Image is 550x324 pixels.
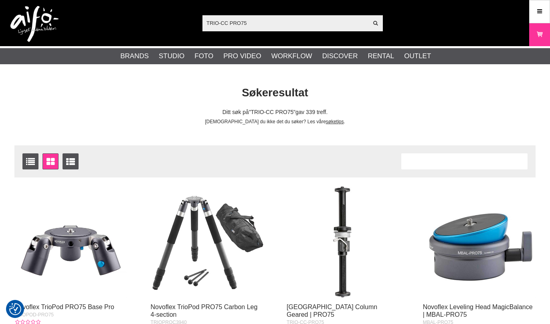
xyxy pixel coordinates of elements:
span: . [344,119,345,124]
img: Novoflex TrioPod PRO75 Base Pro [14,185,127,298]
a: Foto [194,51,213,61]
a: Rental [368,51,394,61]
button: Samtykkepreferanser [9,302,21,316]
a: Workflow [271,51,312,61]
img: logo.png [10,6,59,42]
a: [GEOGRAPHIC_DATA] Column Geared | PRO75 [287,304,377,318]
a: Utvidet liste [63,153,79,169]
img: Novoflex TrioPod PRO75 Carbon Leg 4-section [151,185,263,298]
a: Outlet [404,51,431,61]
h1: Søkeresultat [8,85,542,101]
span: [DEMOGRAPHIC_DATA] du ikke det du søker? Les våre [205,119,326,124]
a: Novoflex Leveling Head MagicBalance | MBAL-PRO75 [423,304,533,318]
a: Novoflex TrioPod PRO75 Base Pro [14,304,114,310]
span: TRIO-CC PRO75 [249,109,295,115]
a: Studio [159,51,184,61]
img: Novoflex Center Column Geared | PRO75 [287,185,399,298]
a: Discover [322,51,358,61]
img: Novoflex Leveling Head MagicBalance | MBAL-PRO75 [423,185,536,298]
a: Brands [120,51,149,61]
a: Pro Video [223,51,261,61]
input: Søk etter produkter ... [202,17,368,29]
img: Revisit consent button [9,303,21,315]
a: Vis liste [22,153,38,169]
a: søketips [326,119,344,124]
a: Novoflex TrioPod PRO75 Carbon Leg 4-section [151,304,258,318]
span: Ditt søk på gav 339 treff. [222,109,328,115]
a: Vindusvisning [42,153,59,169]
span: TRIOPOD-PRO75 [14,312,54,318]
